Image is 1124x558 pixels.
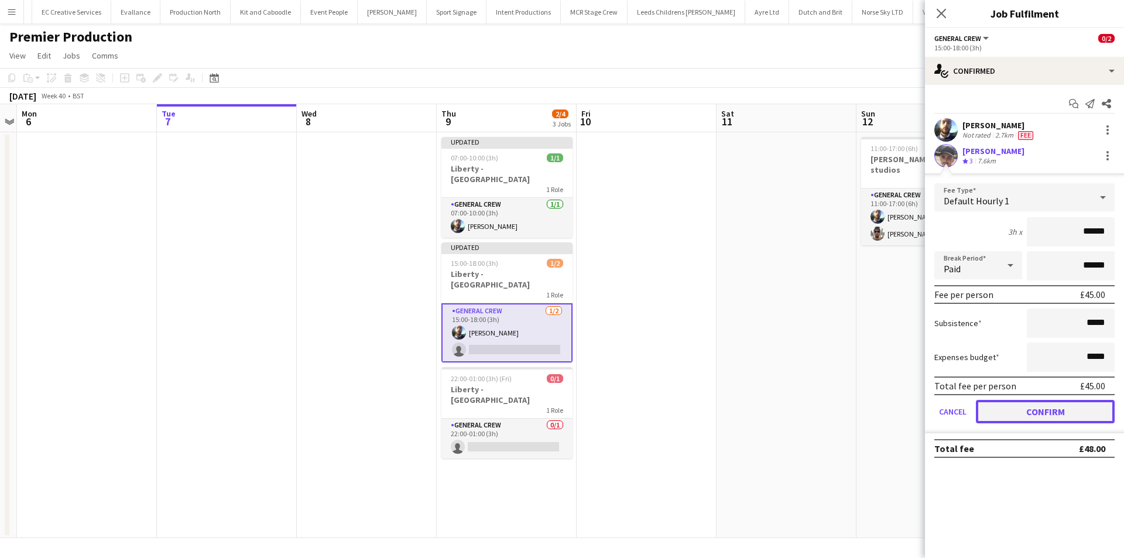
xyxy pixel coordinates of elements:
app-card-role: General Crew1/215:00-18:00 (3h)[PERSON_NAME] [441,303,573,362]
div: Crew has different fees then in role [1016,131,1036,140]
app-job-card: 11:00-17:00 (6h)2/2[PERSON_NAME] works studios1 RoleGeneral Crew2/211:00-17:00 (6h)[PERSON_NAME][... [861,137,992,245]
button: Dutch and Brit [789,1,852,23]
button: Norse Sky LTD [852,1,913,23]
a: View [5,48,30,63]
app-card-role: General Crew2/211:00-17:00 (6h)[PERSON_NAME][PERSON_NAME] [861,189,992,245]
label: Subsistence [934,318,982,328]
button: Production North [160,1,231,23]
button: Intent Productions [486,1,561,23]
span: Edit [37,50,51,61]
div: [DATE] [9,90,36,102]
span: 1 Role [546,406,563,415]
span: Default Hourly 1 [944,195,1009,207]
button: Event People [301,1,358,23]
div: BST [73,91,84,100]
button: Kit and Caboodle [231,1,301,23]
button: VibeLive Event Collective Limited [913,1,1030,23]
label: Expenses budget [934,352,999,362]
div: 15:00-18:00 (3h) [934,43,1115,52]
span: 10 [580,115,591,128]
h3: Liberty - [GEOGRAPHIC_DATA] [441,163,573,184]
div: 2.7km [993,131,1016,140]
button: Leeds Childrens [PERSON_NAME] [628,1,745,23]
span: 7 [160,115,176,128]
span: Sun [861,108,875,119]
span: 11:00-17:00 (6h) [871,144,918,153]
app-job-card: Updated15:00-18:00 (3h)1/2Liberty - [GEOGRAPHIC_DATA]1 RoleGeneral Crew1/215:00-18:00 (3h)[PERSON... [441,242,573,362]
span: Thu [441,108,456,119]
span: 15:00-18:00 (3h) [451,259,498,268]
div: 3h x [1008,227,1022,237]
button: EC Creative Services [32,1,111,23]
app-card-role: General Crew1/107:00-10:00 (3h)[PERSON_NAME] [441,198,573,238]
span: 3 [969,156,973,165]
span: 0/1 [547,374,563,383]
div: Confirmed [925,57,1124,85]
span: General Crew [934,34,981,43]
div: £48.00 [1079,443,1105,454]
a: Edit [33,48,56,63]
div: Not rated [962,131,993,140]
h1: Premier Production [9,28,132,46]
app-job-card: Updated07:00-10:00 (3h)1/1Liberty - [GEOGRAPHIC_DATA]1 RoleGeneral Crew1/107:00-10:00 (3h)[PERSON... [441,137,573,238]
div: [PERSON_NAME] [962,120,1036,131]
app-card-role: General Crew0/122:00-01:00 (3h) [441,419,573,458]
span: 12 [859,115,875,128]
a: Comms [87,48,123,63]
span: 11 [719,115,734,128]
button: Confirm [976,400,1115,423]
span: 2/4 [552,109,568,118]
button: Cancel [934,400,971,423]
span: 8 [300,115,317,128]
span: 1 Role [546,290,563,299]
span: Jobs [63,50,80,61]
span: 1 Role [546,185,563,194]
button: Sport Signage [427,1,486,23]
span: 22:00-01:00 (3h) (Fri) [451,374,512,383]
span: 07:00-10:00 (3h) [451,153,498,162]
div: Updated [441,242,573,252]
div: £45.00 [1080,289,1105,300]
h3: [PERSON_NAME] works studios [861,154,992,175]
span: Wed [301,108,317,119]
a: Jobs [58,48,85,63]
button: Ayre Ltd [745,1,789,23]
span: Comms [92,50,118,61]
span: Sat [721,108,734,119]
div: Updated [441,137,573,146]
h3: Liberty - [GEOGRAPHIC_DATA] [441,384,573,405]
span: Fri [581,108,591,119]
button: MCR Stage Crew [561,1,628,23]
span: Week 40 [39,91,68,100]
button: General Crew [934,34,991,43]
h3: Job Fulfilment [925,6,1124,21]
span: View [9,50,26,61]
span: 0/2 [1098,34,1115,43]
div: Total fee per person [934,380,1016,392]
button: Evallance [111,1,160,23]
button: [PERSON_NAME] [358,1,427,23]
span: 9 [440,115,456,128]
div: Total fee [934,443,974,454]
span: Mon [22,108,37,119]
span: 6 [20,115,37,128]
div: 7.6km [975,156,998,166]
div: [PERSON_NAME] [962,146,1024,156]
span: Paid [944,263,961,275]
div: £45.00 [1080,380,1105,392]
h3: Liberty - [GEOGRAPHIC_DATA] [441,269,573,290]
span: Fee [1018,131,1033,140]
span: 1/1 [547,153,563,162]
span: 1/2 [547,259,563,268]
div: 3 Jobs [553,119,571,128]
app-job-card: 22:00-01:00 (3h) (Fri)0/1Liberty - [GEOGRAPHIC_DATA]1 RoleGeneral Crew0/122:00-01:00 (3h) [441,367,573,458]
div: Fee per person [934,289,993,300]
span: Tue [162,108,176,119]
